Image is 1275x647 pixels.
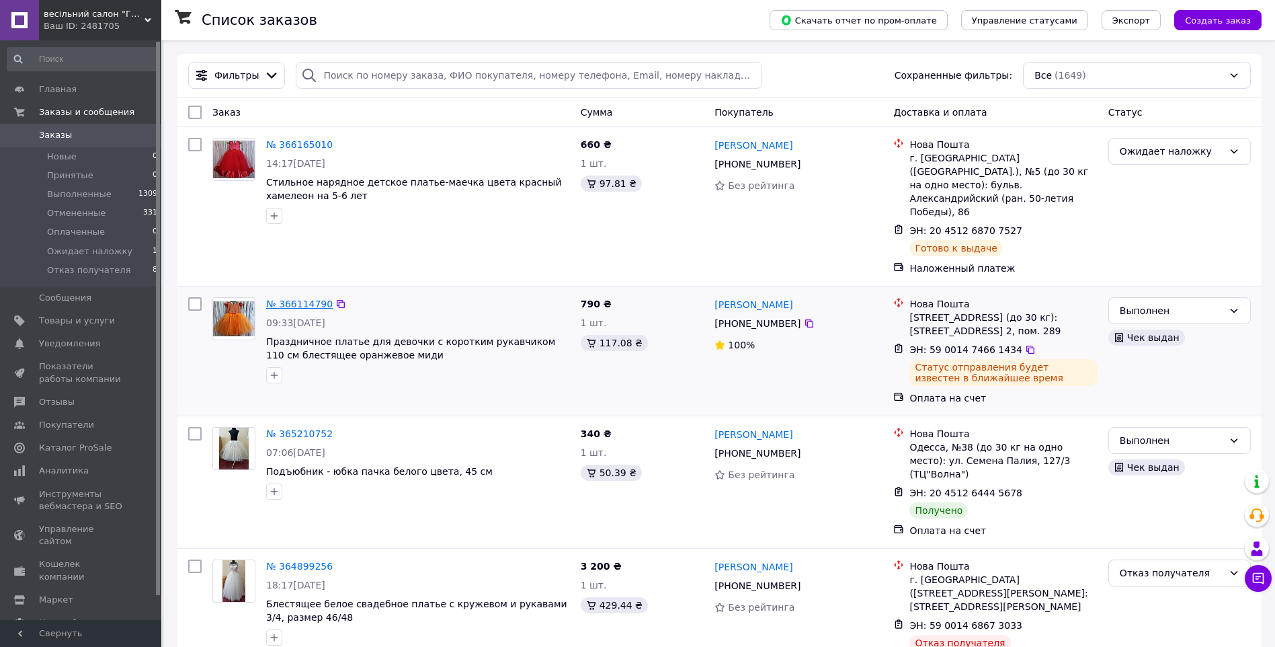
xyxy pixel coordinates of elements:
[1120,144,1223,159] div: Ожидает наложку
[581,158,607,169] span: 1 шт.
[909,560,1097,573] div: Нова Пошта
[1120,433,1223,448] div: Выполнен
[266,336,555,360] a: Праздничное платье для девочки с коротким рукавчиком 110 см блестящее оранжевое миди
[47,245,132,258] span: Ожидает наложку
[1120,566,1223,580] div: Отказ получателя
[714,298,792,311] a: [PERSON_NAME]
[581,317,607,328] span: 1 шт.
[39,106,134,118] span: Заказы и сообщения
[1108,330,1185,346] div: Чек выдан
[581,561,622,572] span: 3 200 ₴
[212,427,255,470] a: Фото товару
[47,207,106,219] span: Отмененные
[153,169,157,182] span: 0
[581,299,612,309] span: 790 ₴
[44,20,161,32] div: Ваш ID: 2481705
[219,428,249,469] img: Фото товару
[581,176,642,192] div: 97.81 ₴
[39,442,112,454] span: Каталог ProSale
[143,207,157,219] span: 331
[1185,15,1251,26] span: Создать заказ
[581,335,648,351] div: 117.08 ₴
[39,419,94,431] span: Покупатели
[138,188,157,200] span: 1309
[153,226,157,238] span: 0
[961,10,1088,30] button: Управление статусами
[909,138,1097,151] div: Нова Пошта
[893,107,987,118] span: Доставка и оплата
[213,141,255,178] img: Фото товару
[728,340,755,350] span: 100%
[714,448,800,459] span: [PHONE_NUMBER]
[714,318,800,329] span: [PHONE_NUMBER]
[39,523,124,547] span: Управление сайтом
[266,317,325,328] span: 09:33[DATE]
[909,311,1097,338] div: [STREET_ADDRESS] (до 30 кг): [STREET_ADDRESS] 2, пом. 289
[266,299,333,309] a: № 366114790
[1108,459,1185,475] div: Чек выдан
[581,139,612,150] span: 660 ₴
[266,580,325,591] span: 18:17[DATE]
[7,47,159,71] input: Поиск
[909,488,1022,498] span: ЭН: 20 4512 6444 5678
[153,151,157,163] span: 0
[39,360,124,385] span: Показатели работы компании
[714,560,792,574] a: [PERSON_NAME]
[909,344,1022,355] span: ЭН: 59 0014 7466 1434
[296,62,762,89] input: Поиск по номеру заказа, ФИО покупателя, номеру телефона, Email, номеру накладной
[212,560,255,603] a: Фото товару
[909,391,1097,405] div: Оплата на счет
[714,139,792,152] a: [PERSON_NAME]
[212,297,255,340] a: Фото товару
[909,427,1097,441] div: Нова Пошта
[202,12,317,28] h1: Список заказов
[1245,565,1272,592] button: Чат с покупателем
[266,447,325,458] span: 07:06[DATE]
[39,129,72,141] span: Заказы
[153,264,157,276] span: 8
[39,83,77,96] span: Главная
[714,428,792,441] a: [PERSON_NAME]
[972,15,1077,26] span: Управление статусами
[909,151,1097,219] div: г. [GEOGRAPHIC_DATA] ([GEOGRAPHIC_DATA].), №5 (до 30 кг на одно место): бульв. Александрийский (р...
[39,488,124,512] span: Инструменты вебмастера и SEO
[728,180,794,191] span: Без рейтинга
[581,107,613,118] span: Сумма
[212,138,255,181] a: Фото товару
[39,315,115,327] span: Товары и услуги
[266,158,325,169] span: 14:17[DATE]
[47,151,77,163] span: Новые
[1174,10,1262,30] button: Создать заказ
[1108,107,1143,118] span: Статус
[1102,10,1161,30] button: Экспорт
[581,465,642,481] div: 50.39 ₴
[47,169,93,182] span: Принятые
[39,396,75,408] span: Отзывы
[47,188,112,200] span: Выполненные
[1112,15,1150,26] span: Экспорт
[1055,70,1086,81] span: (1649)
[780,14,937,26] span: Скачать отчет по пром-оплате
[895,69,1012,82] span: Сохраненные фильтры:
[909,359,1097,386] div: Статус отправления будет известен в ближайшее время
[909,297,1097,311] div: Нова Пошта
[39,465,89,477] span: Аналитика
[266,177,562,201] a: Стильное нарядное детское платье-маечка цвета красный хамелеон на 5-6 лет
[714,107,774,118] span: Покупатель
[909,262,1097,275] div: Наложенный платеж
[266,561,333,572] a: № 364899256
[39,338,100,350] span: Уведомления
[39,292,91,304] span: Сообщения
[39,594,73,606] span: Маркет
[213,301,255,336] img: Фото товару
[47,226,105,238] span: Оплаченные
[909,620,1022,631] span: ЭН: 59 0014 6867 3033
[44,8,145,20] span: весільний салон "Галатея"
[266,139,333,150] a: № 366165010
[222,560,245,602] img: Фото товару
[1034,69,1052,82] span: Все
[581,447,607,458] span: 1 шт.
[212,107,241,118] span: Заказ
